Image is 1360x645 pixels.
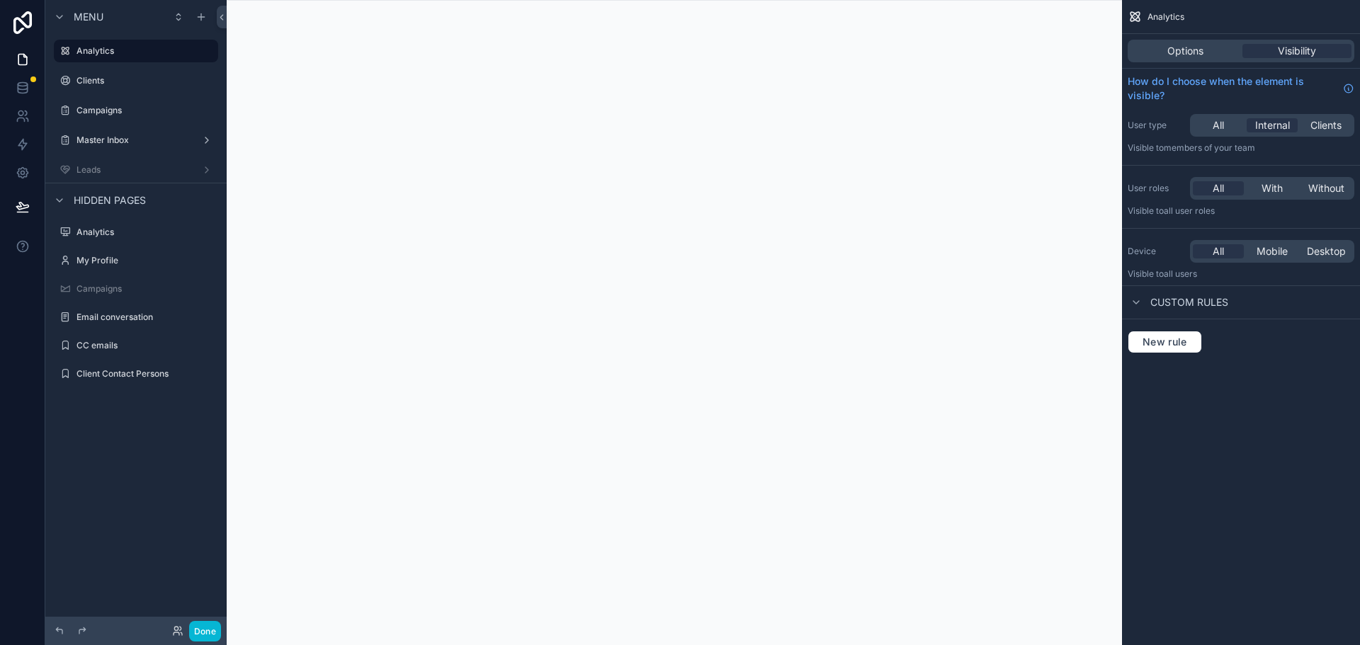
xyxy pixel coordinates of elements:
[1307,244,1346,258] span: Desktop
[76,45,210,57] label: Analytics
[1213,244,1224,258] span: All
[1128,246,1184,257] label: Device
[76,255,215,266] label: My Profile
[1128,331,1202,353] button: New rule
[54,99,218,122] a: Campaigns
[54,69,218,92] a: Clients
[1310,118,1342,132] span: Clients
[76,75,215,86] label: Clients
[76,312,215,323] label: Email conversation
[54,159,218,181] a: Leads
[1213,181,1224,195] span: All
[76,164,195,176] label: Leads
[54,363,218,385] a: Client Contact Persons
[1257,244,1288,258] span: Mobile
[76,105,215,116] label: Campaigns
[1147,11,1184,23] span: Analytics
[1164,205,1215,216] span: All user roles
[1308,181,1344,195] span: Without
[54,306,218,329] a: Email conversation
[76,135,195,146] label: Master Inbox
[1128,268,1354,280] p: Visible to
[76,340,215,351] label: CC emails
[1164,142,1255,153] span: Members of your team
[189,621,221,641] button: Done
[1262,181,1283,195] span: With
[76,368,215,379] label: Client Contact Persons
[76,283,215,295] label: Campaigns
[1128,142,1354,154] p: Visible to
[1164,268,1197,279] span: all users
[76,227,215,238] label: Analytics
[1150,295,1228,309] span: Custom rules
[1167,44,1203,58] span: Options
[74,193,146,207] span: Hidden pages
[54,40,218,62] a: Analytics
[1128,74,1354,103] a: How do I choose when the element is visible?
[54,129,218,152] a: Master Inbox
[1128,74,1337,103] span: How do I choose when the element is visible?
[74,10,103,24] span: Menu
[1128,120,1184,131] label: User type
[1278,44,1316,58] span: Visibility
[54,334,218,357] a: CC emails
[54,278,218,300] a: Campaigns
[54,249,218,272] a: My Profile
[1255,118,1290,132] span: Internal
[1137,336,1193,348] span: New rule
[54,221,218,244] a: Analytics
[1128,183,1184,194] label: User roles
[1213,118,1224,132] span: All
[1128,205,1354,217] p: Visible to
